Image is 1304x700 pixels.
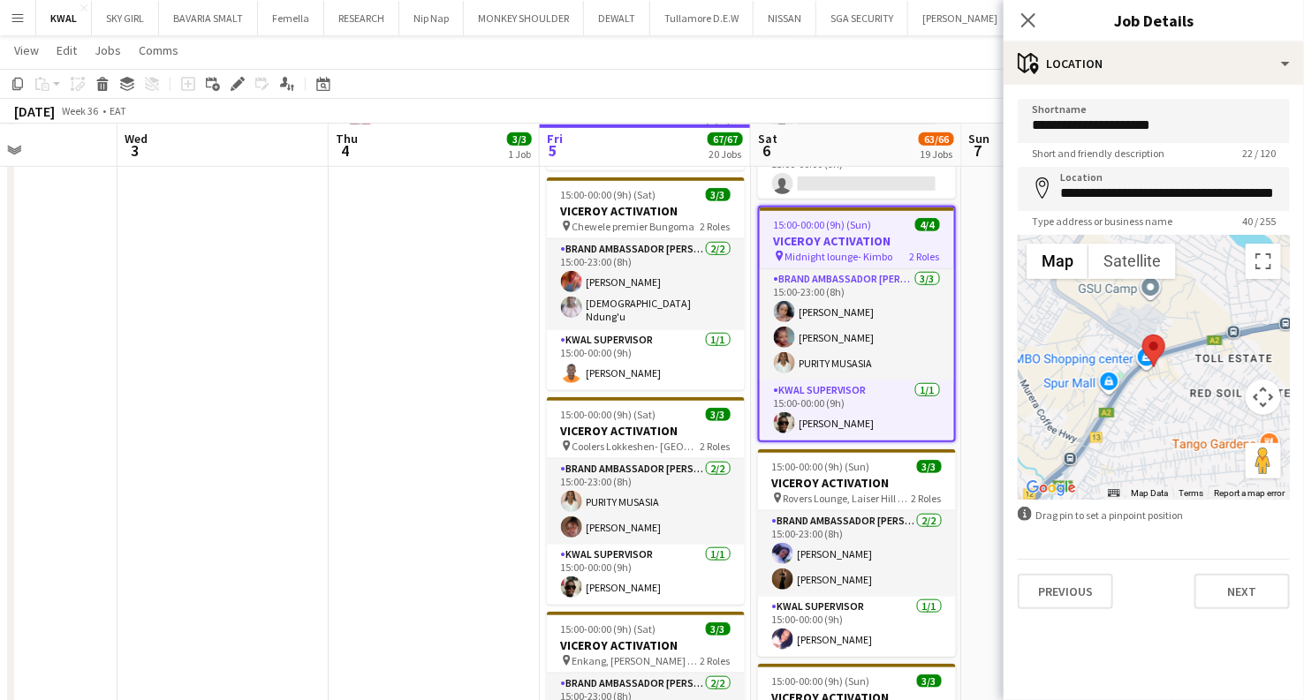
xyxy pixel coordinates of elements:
a: Edit [49,39,84,62]
button: Keyboard shortcuts [1108,487,1120,500]
button: NISSAN [754,1,816,35]
button: Toggle fullscreen view [1246,244,1281,279]
button: DEWALT [584,1,650,35]
div: Location [1004,42,1304,85]
button: Previous [1018,574,1113,609]
h3: Job Details [1004,9,1304,32]
button: Map camera controls [1246,380,1281,415]
button: SGA SECURITY [816,1,908,35]
span: View [14,42,39,58]
button: KWAL [36,1,92,35]
span: Short and friendly description [1018,147,1179,160]
span: Comms [139,42,178,58]
a: View [7,39,46,62]
button: RESEARCH [324,1,399,35]
span: 22 / 120 [1228,147,1290,160]
a: Report a map error [1214,488,1285,498]
span: Edit [57,42,77,58]
button: [PERSON_NAME] [908,1,1012,35]
div: [DATE] [14,102,55,120]
a: Open this area in Google Maps (opens a new window) [1022,477,1080,500]
button: MONKEY SHOULDER [464,1,584,35]
button: Femella [258,1,324,35]
div: Drag pin to set a pinpoint position [1018,507,1290,523]
button: BAVARIA SMALT [159,1,258,35]
button: Show street map [1027,244,1088,279]
button: Next [1194,574,1290,609]
span: Week 36 [58,104,102,117]
span: Type address or business name [1018,215,1186,228]
span: 40 / 255 [1228,215,1290,228]
button: Drag Pegman onto the map to open Street View [1246,443,1281,478]
div: EAT [110,104,126,117]
a: Jobs [87,39,128,62]
button: Tullamore D.E.W [650,1,754,35]
button: Map Data [1131,487,1168,500]
span: Jobs [95,42,121,58]
img: Google [1022,477,1080,500]
button: Nip Nap [399,1,464,35]
button: Show satellite imagery [1088,244,1176,279]
a: Terms (opens in new tab) [1179,488,1203,498]
button: SKY GIRL [92,1,159,35]
a: Comms [132,39,186,62]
